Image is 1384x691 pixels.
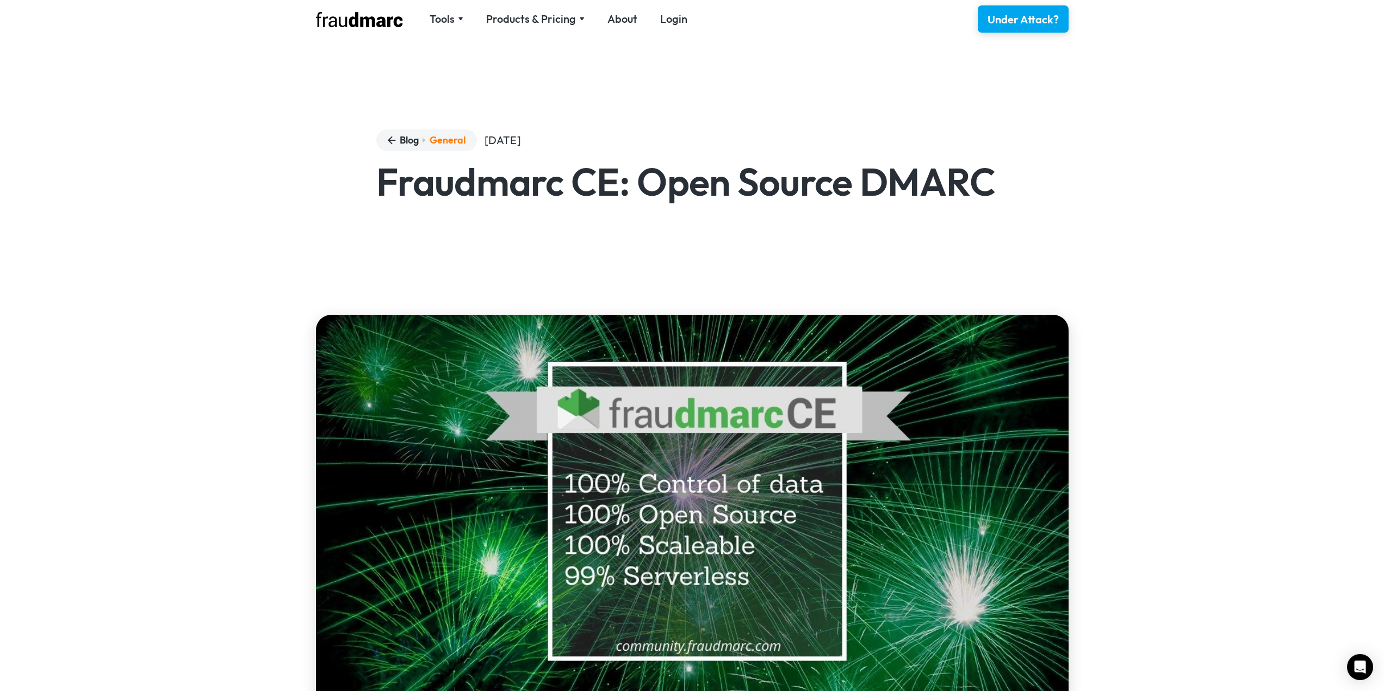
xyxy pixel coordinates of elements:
[607,11,637,27] a: About
[400,133,419,147] div: Blog
[485,133,521,148] div: [DATE]
[376,163,1008,201] h1: Fraudmarc CE: Open Source DMARC
[388,133,419,147] a: Blog
[978,5,1069,33] a: Under Attack?
[988,12,1059,27] div: Under Attack?
[430,11,455,27] div: Tools
[660,11,687,27] a: Login
[430,11,463,27] div: Tools
[486,11,576,27] div: Products & Pricing
[486,11,585,27] div: Products & Pricing
[1347,654,1373,680] div: Open Intercom Messenger
[430,133,466,147] a: General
